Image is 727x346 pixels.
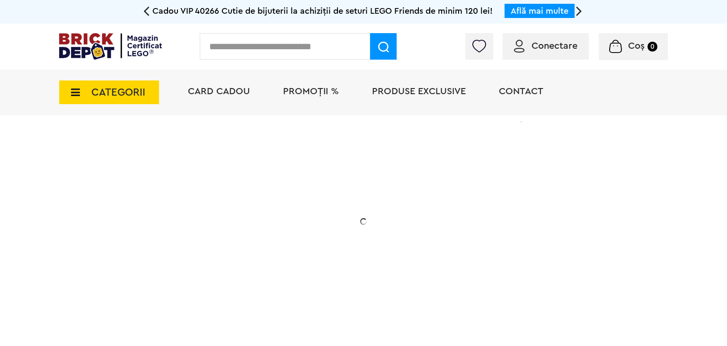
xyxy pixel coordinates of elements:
[126,167,316,201] h1: Cadou VIP 40772
[647,42,657,52] small: 0
[372,87,466,96] a: Produse exclusive
[499,87,543,96] a: Contact
[188,87,250,96] a: Card Cadou
[511,7,568,15] a: Află mai multe
[514,41,577,51] a: Conectare
[126,272,316,284] div: Află detalii
[126,211,316,250] h2: Seria de sărbători: Fantomă luminoasă. Promoția este valabilă în perioada [DATE] - [DATE].
[628,41,645,51] span: Coș
[91,87,145,98] span: CATEGORII
[152,7,493,15] span: Cadou VIP 40266 Cutie de bijuterii la achiziții de seturi LEGO Friends de minim 120 lei!
[532,41,577,51] span: Conectare
[283,87,339,96] a: PROMOȚII %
